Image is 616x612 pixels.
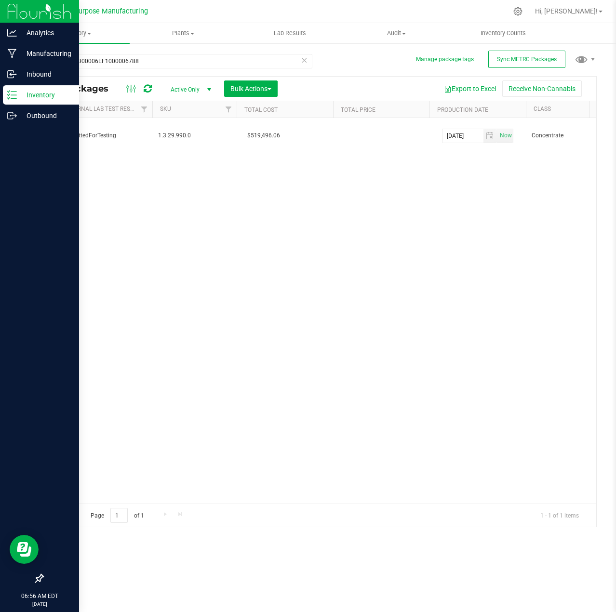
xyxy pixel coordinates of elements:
inline-svg: Inbound [7,69,17,79]
a: Audit [343,23,450,43]
span: Bulk Actions [230,85,271,93]
span: 1.3.29.990.0 [158,131,231,140]
a: Filter [221,101,237,118]
input: Search Package ID, Item Name, SKU, Lot or Part Number... [42,54,312,68]
span: 1 - 1 of 1 items [533,508,587,522]
span: Sync METRC Packages [497,56,557,63]
button: Bulk Actions [224,80,278,97]
span: SubmittedForTesting [62,131,147,140]
a: Class [534,106,551,112]
a: Total Cost [244,106,278,113]
span: Concentrate [532,131,604,140]
span: $519,496.06 [242,129,285,143]
p: Outbound [17,110,75,121]
span: Clear [301,54,308,67]
p: Analytics [17,27,75,39]
span: Set Current date [497,129,514,143]
button: Sync METRC Packages [488,51,565,68]
a: Filter [136,101,152,118]
a: SKU [160,106,171,112]
span: Plants [130,29,236,38]
a: Inventory Counts [450,23,557,43]
p: Manufacturing [17,48,75,59]
span: Inventory Counts [468,29,539,38]
button: Export to Excel [438,80,502,97]
a: Production Date [437,106,488,113]
a: Lab Results [237,23,343,43]
inline-svg: Manufacturing [7,49,17,58]
span: Audit [344,29,449,38]
inline-svg: Analytics [7,28,17,38]
span: All Packages [50,83,118,94]
span: select [483,129,497,143]
a: External Lab Test Result [64,106,139,112]
span: Greater Purpose Manufacturing [49,7,148,15]
inline-svg: Outbound [7,111,17,120]
p: [DATE] [4,600,75,608]
button: Manage package tags [416,55,474,64]
p: Inventory [17,89,75,101]
p: 06:56 AM EDT [4,592,75,600]
span: Page of 1 [82,508,152,523]
div: Manage settings [512,7,524,16]
p: Inbound [17,68,75,80]
span: Hi, [PERSON_NAME]! [535,7,598,15]
iframe: Resource center [10,535,39,564]
span: select [497,129,513,143]
button: Receive Non-Cannabis [502,80,582,97]
a: Total Price [341,106,375,113]
input: 1 [110,508,128,523]
span: Lab Results [261,29,319,38]
inline-svg: Inventory [7,90,17,100]
a: Plants [130,23,236,43]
